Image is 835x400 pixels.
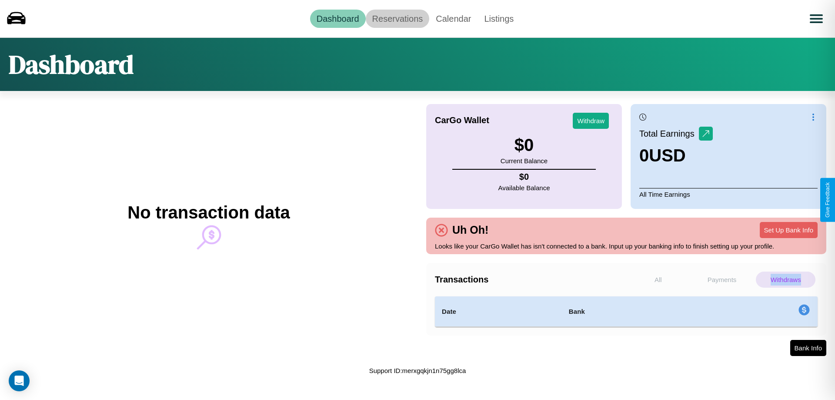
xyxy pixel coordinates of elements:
[639,126,699,141] p: Total Earnings
[9,370,30,391] div: Open Intercom Messenger
[692,272,752,288] p: Payments
[435,296,818,327] table: simple table
[501,135,548,155] h3: $ 0
[639,146,713,165] h3: 0 USD
[825,182,831,218] div: Give Feedback
[478,10,520,28] a: Listings
[628,272,688,288] p: All
[435,240,818,252] p: Looks like your CarGo Wallet has isn't connected to a bank. Input up your banking info to finish ...
[448,224,493,236] h4: Uh Oh!
[9,47,134,82] h1: Dashboard
[756,272,815,288] p: Withdraws
[369,365,466,376] p: Support ID: merxgqkjn1n75gg8lca
[366,10,430,28] a: Reservations
[790,340,826,356] button: Bank Info
[435,115,489,125] h4: CarGo Wallet
[804,7,828,31] button: Open menu
[442,306,555,317] h4: Date
[760,222,818,238] button: Set Up Bank Info
[501,155,548,167] p: Current Balance
[573,113,609,129] button: Withdraw
[569,306,690,317] h4: Bank
[310,10,366,28] a: Dashboard
[498,182,550,194] p: Available Balance
[435,275,626,285] h4: Transactions
[498,172,550,182] h4: $ 0
[639,188,818,200] p: All Time Earnings
[127,203,290,222] h2: No transaction data
[429,10,478,28] a: Calendar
